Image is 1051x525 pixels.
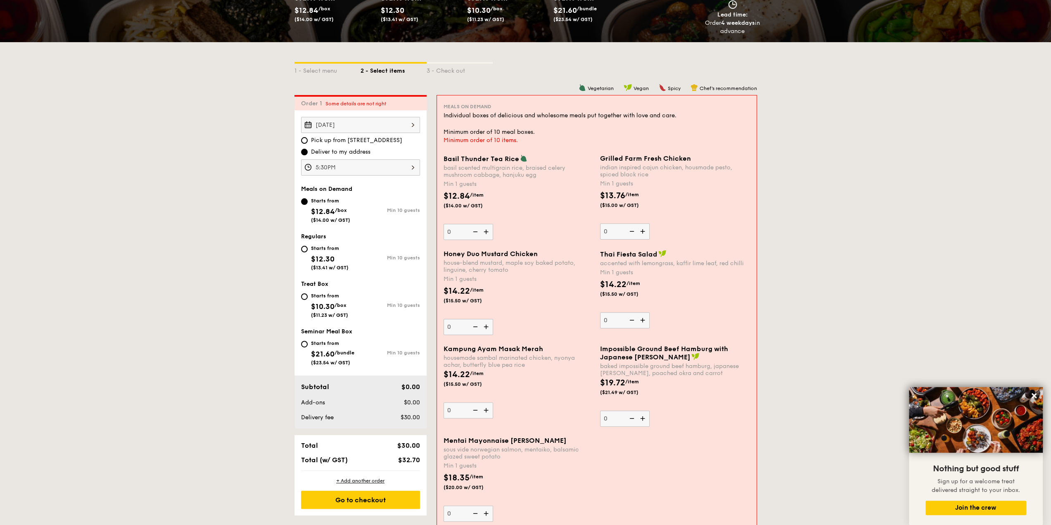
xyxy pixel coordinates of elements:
span: Spicy [668,86,681,91]
img: icon-vegan.f8ff3823.svg [658,250,667,257]
span: Grilled Farm Fresh Chicken [600,154,691,162]
div: Starts from [311,340,354,347]
img: icon-add.58712e84.svg [637,312,650,328]
span: Thai Fiesta Salad [600,250,657,258]
img: icon-add.58712e84.svg [481,402,493,418]
div: sous vide norwegian salmon, mentaiko, balsamic glazed sweet potato [444,446,593,460]
span: Sign up for a welcome treat delivered straight to your inbox. [932,478,1020,494]
div: Min 10 guests [361,302,420,308]
img: icon-reduce.1d2dbef1.svg [625,312,637,328]
img: icon-vegetarian.fe4039eb.svg [579,84,586,91]
span: Order 1 [301,100,325,107]
span: /item [625,379,639,385]
img: icon-vegan.f8ff3823.svg [691,353,700,360]
div: Minimum order of 10 items. [444,136,750,145]
span: ($15.50 w/ GST) [444,297,500,304]
span: $21.60 [553,6,577,15]
div: Order in advance [705,19,760,36]
span: /box [335,207,347,213]
span: /item [470,474,483,480]
img: icon-reduce.1d2dbef1.svg [625,411,637,426]
input: Basil Thunder Tea Ricebasil scented multigrain rice, braised celery mushroom cabbage, hanjuku egg... [444,224,493,240]
span: Subtotal [301,383,329,391]
span: ($11.23 w/ GST) [467,17,504,22]
span: $10.30 [311,302,335,311]
span: ($15.50 w/ GST) [600,291,656,297]
img: icon-vegetarian.fe4039eb.svg [520,154,527,162]
span: ($11.23 w/ GST) [311,312,348,318]
div: Min 10 guests [361,255,420,261]
span: $12.30 [311,254,335,264]
div: Min 10 guests [361,207,420,213]
span: $30.00 [400,414,420,421]
span: $14.22 [444,286,470,296]
span: ($23.54 w/ GST) [553,17,593,22]
div: Min 1 guests [444,275,593,283]
div: Min 10 guests [361,350,420,356]
div: Min 1 guests [600,180,750,188]
img: icon-reduce.1d2dbef1.svg [468,506,481,521]
span: Some details are not right [325,101,386,107]
span: /item [626,280,640,286]
span: Deliver to my address [311,148,370,156]
img: DSC07876-Edit02-Large.jpeg [909,387,1043,453]
span: Delivery fee [301,414,334,421]
span: Basil Thunder Tea Rice [444,155,519,163]
span: Regulars [301,233,326,240]
span: Mentai Mayonnaise [PERSON_NAME] [444,437,567,444]
input: Starts from$12.84/box($14.00 w/ GST)Min 10 guests [301,198,308,205]
img: icon-add.58712e84.svg [481,224,493,240]
span: ($20.00 w/ GST) [444,484,500,491]
span: $12.30 [381,6,404,15]
span: $32.70 [398,456,420,464]
span: /item [470,287,484,293]
img: icon-spicy.37a8142b.svg [659,84,666,91]
input: Kampung Ayam Masak Merahhousemade sambal marinated chicken, nyonya achar, butterfly blue pea rice... [444,402,493,418]
span: ($14.00 w/ GST) [294,17,334,22]
span: ($13.41 w/ GST) [381,17,418,22]
strong: 4 weekdays [721,19,755,26]
div: Starts from [311,245,349,252]
span: Add-ons [301,399,325,406]
input: Deliver to my address [301,149,308,155]
input: Grilled Farm Fresh Chickenindian inspired cajun chicken, housmade pesto, spiced black riceMin 1 g... [600,223,650,240]
img: icon-reduce.1d2dbef1.svg [468,224,481,240]
span: $14.22 [600,280,626,290]
span: $0.00 [401,383,420,391]
button: Join the crew [925,501,1026,515]
span: Pick up from [STREET_ADDRESS] [311,136,402,145]
span: $18.35 [444,473,470,483]
div: Min 1 guests [444,462,593,470]
span: Treat Box [301,280,328,287]
span: Meals on Demand [301,185,352,192]
input: Event time [301,159,420,176]
div: housemade sambal marinated chicken, nyonya achar, butterfly blue pea rice [444,354,593,368]
span: Lead time: [717,11,748,18]
div: Starts from [311,197,350,204]
span: /item [625,192,639,197]
span: /bundle [577,6,597,12]
img: icon-reduce.1d2dbef1.svg [468,402,481,418]
span: ($15.50 w/ GST) [444,381,500,387]
span: Nothing but good stuff [933,464,1019,474]
span: $10.30 [467,6,491,15]
input: Mentai Mayonnaise [PERSON_NAME]sous vide norwegian salmon, mentaiko, balsamic glazed sweet potato... [444,506,493,522]
input: Impossible Ground Beef Hamburg with Japanese [PERSON_NAME]baked impossible ground beef hamburg, j... [600,411,650,427]
span: Impossible Ground Beef Hamburg with Japanese [PERSON_NAME] [600,345,728,361]
span: $12.84 [444,191,470,201]
input: Event date [301,117,420,133]
span: $14.22 [444,370,470,380]
span: $12.84 [294,6,318,15]
span: /box [318,6,330,12]
img: icon-add.58712e84.svg [481,506,493,521]
img: icon-add.58712e84.svg [637,411,650,426]
div: baked impossible ground beef hamburg, japanese [PERSON_NAME], poached okra and carrot [600,363,750,377]
span: Total [301,442,318,449]
div: Starts from [311,292,348,299]
div: Min 1 guests [444,180,593,188]
img: icon-add.58712e84.svg [637,223,650,239]
div: Min 1 guests [600,268,750,277]
input: Starts from$10.30/box($11.23 w/ GST)Min 10 guests [301,293,308,300]
img: icon-add.58712e84.svg [481,319,493,335]
span: $19.72 [600,378,625,388]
